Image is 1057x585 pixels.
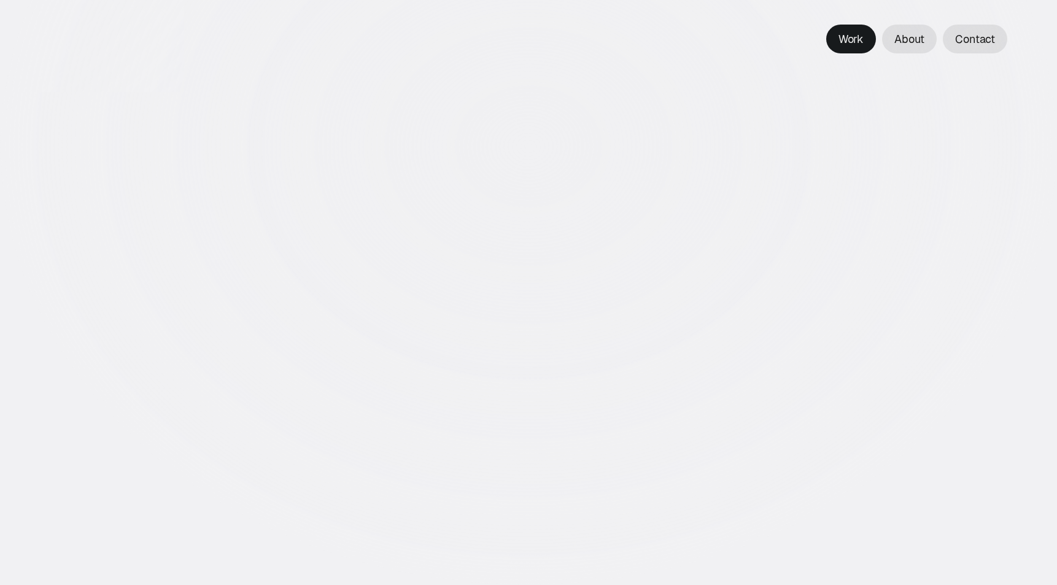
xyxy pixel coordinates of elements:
p: Work [838,31,864,47]
span: Hi there, I’m [PERSON_NAME] [145,163,633,204]
a: Work [826,25,876,53]
p: About [894,31,924,47]
p: Contact [955,31,995,47]
a: About [882,25,937,53]
span: to uplift people with humane technology. [145,214,789,255]
a: Contact [943,25,1007,53]
span: — [633,163,670,204]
